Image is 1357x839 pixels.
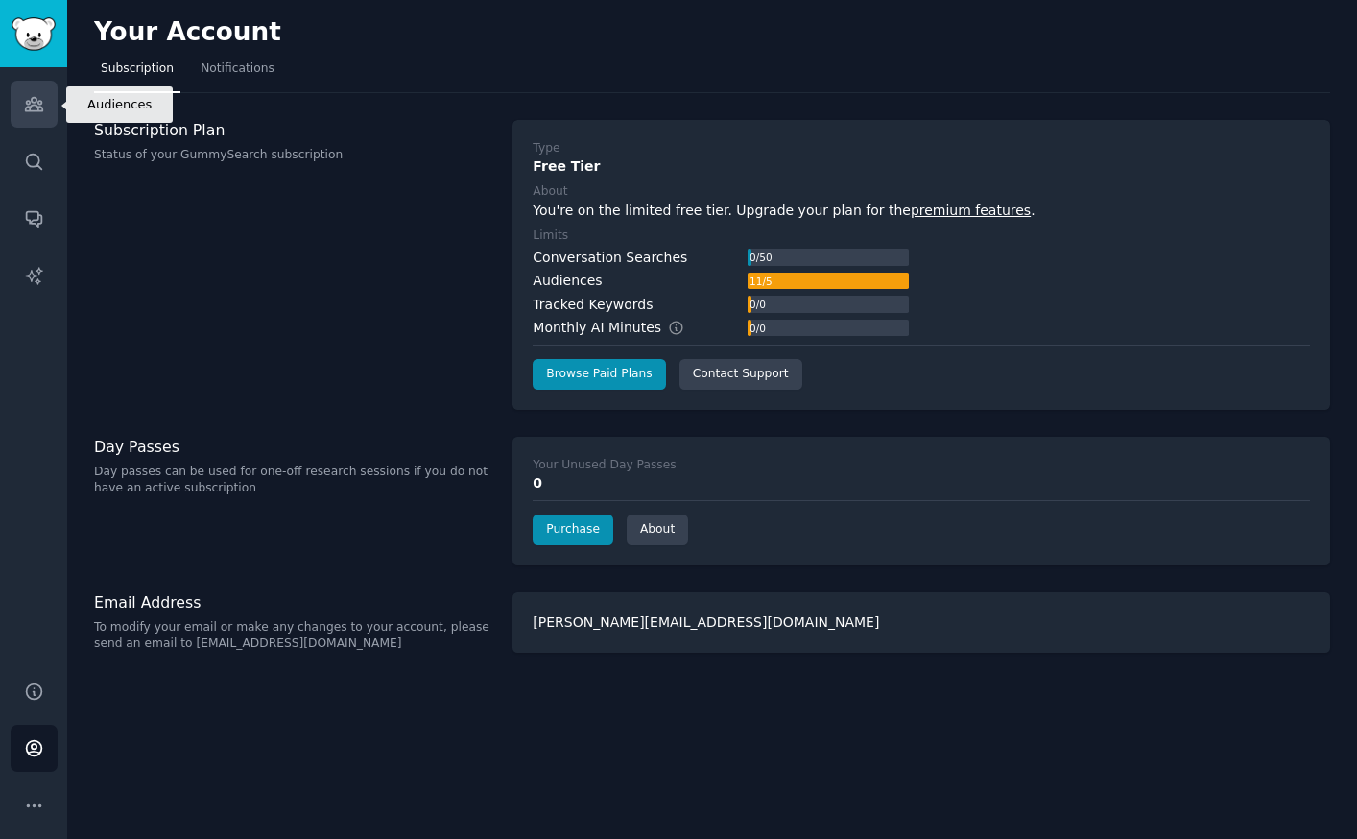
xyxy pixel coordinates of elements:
div: Type [533,140,559,157]
h3: Day Passes [94,437,492,457]
div: Your Unused Day Passes [533,457,676,474]
a: About [627,515,688,545]
div: 0 / 0 [748,320,767,337]
a: Notifications [194,54,281,93]
img: GummySearch logo [12,17,56,51]
div: About [533,183,567,201]
div: You're on the limited free tier. Upgrade your plan for the . [533,201,1310,221]
p: To modify your email or make any changes to your account, please send an email to [EMAIL_ADDRESS]... [94,619,492,653]
p: Day passes can be used for one-off research sessions if you do not have an active subscription [94,464,492,497]
div: Free Tier [533,156,1310,177]
div: 0 / 0 [748,296,767,313]
div: 11 / 5 [748,273,774,290]
a: Contact Support [679,359,802,390]
span: Subscription [101,60,174,78]
div: 0 / 50 [748,249,774,266]
div: Monthly AI Minutes [533,318,704,338]
div: Audiences [533,271,602,291]
div: Limits [533,228,568,245]
div: 0 [533,473,1310,493]
a: premium features [911,203,1031,218]
div: Tracked Keywords [533,295,653,315]
a: Browse Paid Plans [533,359,665,390]
div: Conversation Searches [533,248,687,268]
a: Purchase [533,515,613,545]
span: Notifications [201,60,274,78]
h3: Subscription Plan [94,120,492,140]
h3: Email Address [94,592,492,612]
h2: Your Account [94,17,281,48]
div: [PERSON_NAME][EMAIL_ADDRESS][DOMAIN_NAME] [512,592,1330,653]
p: Status of your GummySearch subscription [94,147,492,164]
a: Subscription [94,54,180,93]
